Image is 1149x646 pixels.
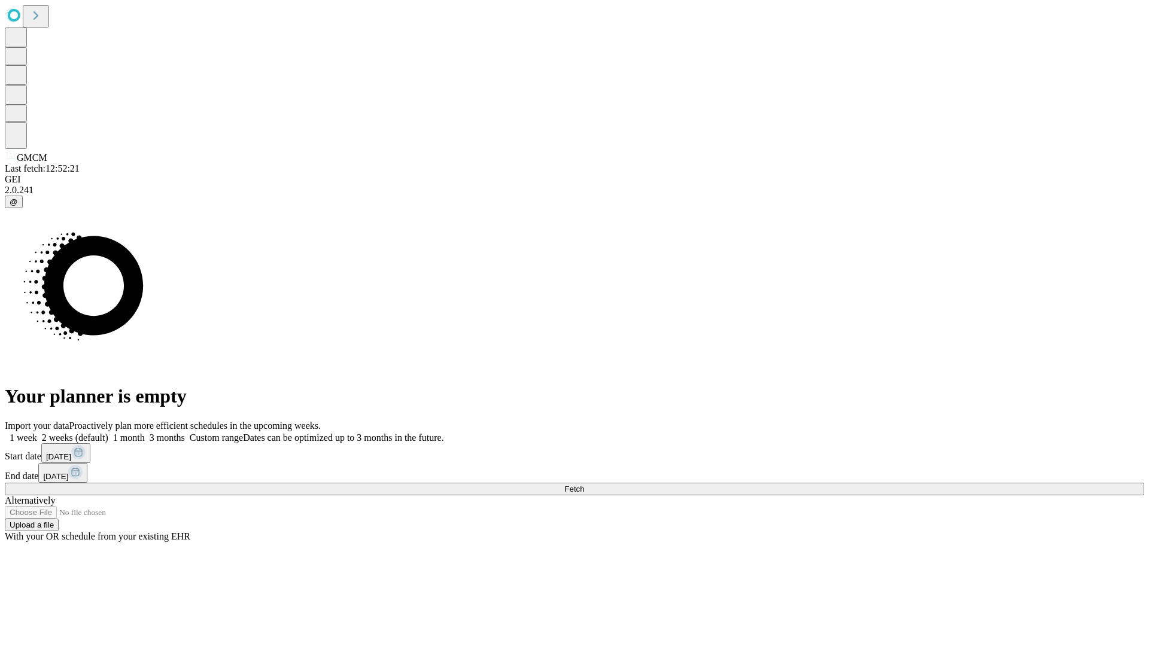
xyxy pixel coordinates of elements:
[38,463,87,483] button: [DATE]
[243,432,443,443] span: Dates can be optimized up to 3 months in the future.
[46,452,71,461] span: [DATE]
[5,483,1144,495] button: Fetch
[5,463,1144,483] div: End date
[150,432,185,443] span: 3 months
[190,432,243,443] span: Custom range
[113,432,145,443] span: 1 month
[5,174,1144,185] div: GEI
[5,196,23,208] button: @
[10,432,37,443] span: 1 week
[5,495,55,505] span: Alternatively
[5,519,59,531] button: Upload a file
[42,432,108,443] span: 2 weeks (default)
[5,420,69,431] span: Import your data
[5,443,1144,463] div: Start date
[564,484,584,493] span: Fetch
[17,153,47,163] span: GMCM
[5,185,1144,196] div: 2.0.241
[41,443,90,463] button: [DATE]
[5,163,80,173] span: Last fetch: 12:52:21
[69,420,321,431] span: Proactively plan more efficient schedules in the upcoming weeks.
[5,385,1144,407] h1: Your planner is empty
[10,197,18,206] span: @
[43,472,68,481] span: [DATE]
[5,531,190,541] span: With your OR schedule from your existing EHR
